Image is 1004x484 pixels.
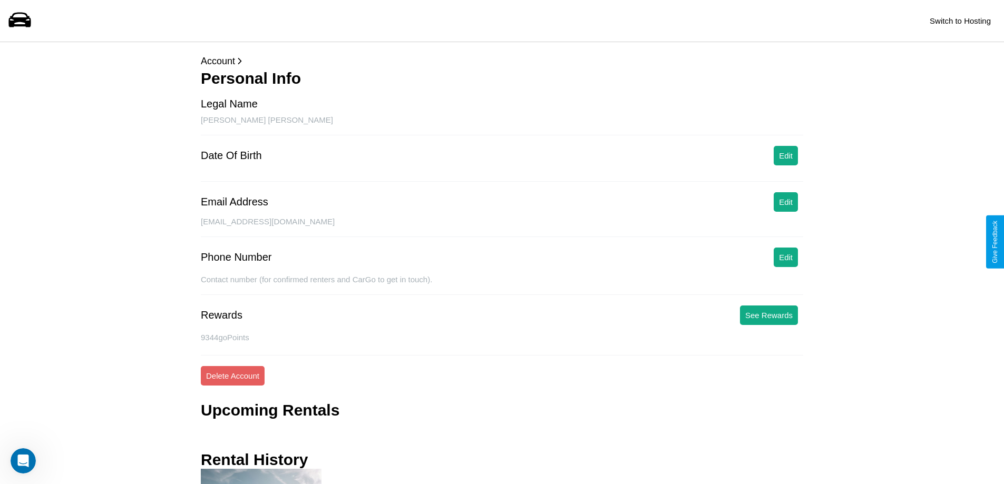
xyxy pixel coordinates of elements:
[201,275,803,295] div: Contact number (for confirmed renters and CarGo to get in touch).
[774,146,798,165] button: Edit
[201,196,268,208] div: Email Address
[201,330,803,344] p: 9344 goPoints
[201,451,308,469] h3: Rental History
[11,448,36,473] iframe: Intercom live chat
[201,53,803,70] p: Account
[201,309,242,321] div: Rewards
[201,70,803,87] h3: Personal Info
[201,98,258,110] div: Legal Name
[991,221,999,263] div: Give Feedback
[740,305,798,325] button: See Rewards
[201,251,272,263] div: Phone Number
[201,401,339,419] h3: Upcoming Rentals
[774,248,798,267] button: Edit
[924,11,996,31] button: Switch to Hosting
[201,115,803,135] div: [PERSON_NAME] [PERSON_NAME]
[201,217,803,237] div: [EMAIL_ADDRESS][DOMAIN_NAME]
[201,366,265,386] button: Delete Account
[774,192,798,212] button: Edit
[201,150,262,162] div: Date Of Birth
